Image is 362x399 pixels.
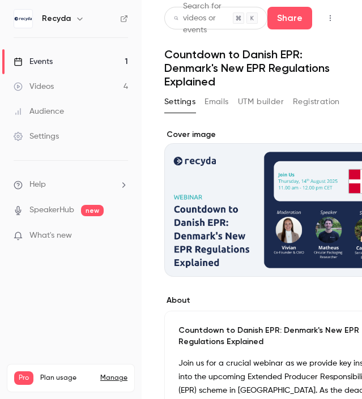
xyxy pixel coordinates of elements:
span: new [81,205,104,216]
div: Videos [14,81,54,92]
a: Manage [100,374,127,383]
button: Registrations [293,93,343,111]
span: Help [29,179,46,191]
img: Recyda [14,10,32,28]
span: What's new [29,230,72,242]
div: Audience [14,106,64,117]
button: Settings [164,93,195,111]
span: Plan usage [40,374,93,383]
li: help-dropdown-opener [14,179,128,191]
div: Settings [14,131,59,142]
div: Search for videos or events [174,1,233,36]
h6: Recyda [42,13,71,24]
span: Pro [14,371,33,385]
button: Share [267,7,312,29]
h1: Countdown to Danish EPR: Denmark's New EPR Regulations Explained [164,48,339,88]
button: Emails [205,93,228,111]
button: UTM builder [238,93,284,111]
a: SpeakerHub [29,204,74,216]
div: Events [14,56,53,67]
